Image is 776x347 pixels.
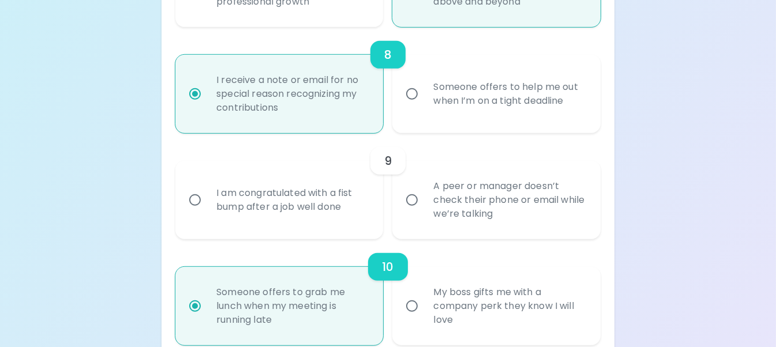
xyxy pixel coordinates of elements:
[207,59,377,129] div: I receive a note or email for no special reason recognizing my contributions
[384,46,392,64] h6: 8
[382,258,393,276] h6: 10
[424,271,594,341] div: My boss gifts me with a company perk they know I will love
[175,239,601,345] div: choice-group-check
[207,172,377,228] div: I am congratulated with a fist bump after a job well done
[175,27,601,133] div: choice-group-check
[384,152,392,170] h6: 9
[424,165,594,235] div: A peer or manager doesn’t check their phone or email while we’re talking
[424,66,594,122] div: Someone offers to help me out when I’m on a tight deadline
[175,133,601,239] div: choice-group-check
[207,271,377,341] div: Someone offers to grab me lunch when my meeting is running late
